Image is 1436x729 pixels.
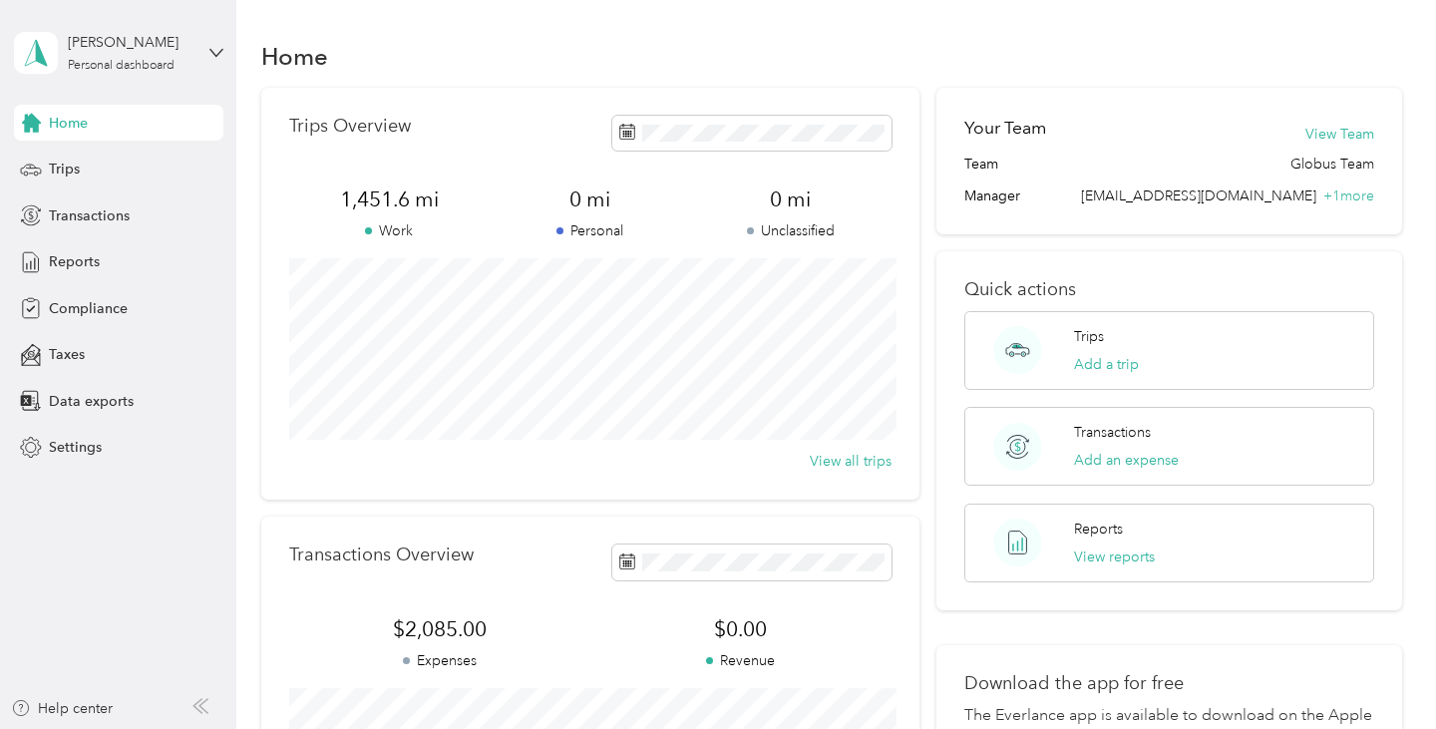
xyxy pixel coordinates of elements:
span: Trips [49,159,80,180]
button: Add an expense [1074,450,1179,471]
h2: Your Team [964,116,1046,141]
button: View all trips [810,451,892,472]
button: Add a trip [1074,354,1139,375]
button: View reports [1074,547,1155,567]
span: Team [964,154,998,175]
p: Revenue [590,650,892,671]
span: 0 mi [690,185,891,213]
p: Reports [1074,519,1123,540]
span: Transactions [49,205,130,226]
h1: Home [261,46,328,67]
iframe: Everlance-gr Chat Button Frame [1324,617,1436,729]
span: 1,451.6 mi [289,185,490,213]
p: Transactions [1074,422,1151,443]
button: Help center [11,698,113,719]
div: [PERSON_NAME] [68,32,192,53]
span: Home [49,113,88,134]
p: Transactions Overview [289,545,474,565]
span: Taxes [49,344,85,365]
span: Manager [964,185,1020,206]
p: Personal [490,220,690,241]
span: Data exports [49,391,134,412]
p: Work [289,220,490,241]
span: 0 mi [490,185,690,213]
span: [EMAIL_ADDRESS][DOMAIN_NAME] [1081,187,1316,204]
span: $0.00 [590,615,892,643]
p: Trips [1074,326,1104,347]
p: Download the app for free [964,673,1373,694]
span: Compliance [49,298,128,319]
span: Settings [49,437,102,458]
span: + 1 more [1323,187,1374,204]
p: Trips Overview [289,116,411,137]
p: Unclassified [690,220,891,241]
span: $2,085.00 [289,615,590,643]
p: Expenses [289,650,590,671]
div: Personal dashboard [68,60,175,72]
span: Reports [49,251,100,272]
button: View Team [1305,124,1374,145]
p: Quick actions [964,279,1373,300]
span: Globus Team [1290,154,1374,175]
